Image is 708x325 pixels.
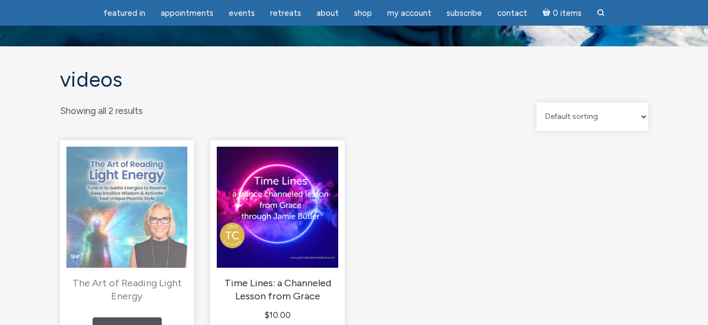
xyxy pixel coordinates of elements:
span: Shop [354,8,372,18]
a: Retreats [264,3,308,24]
select: Shop order [536,103,648,131]
a: Events [222,3,261,24]
span: Subscribe [447,8,482,18]
span: About [316,8,339,18]
span: featured in [103,8,145,18]
a: About [310,3,345,24]
a: Time Lines: a Channeled Lesson from Grace $10.00 [217,147,338,322]
a: Cart0 items [536,2,588,24]
span: Retreats [270,8,301,18]
span: 0 items [553,9,582,17]
a: My Account [381,3,438,24]
a: Shop [347,3,379,24]
h2: The Art of Reading Light Energy [66,277,187,303]
img: The Art of Reading Light Energy [66,147,187,268]
a: The Art of Reading Light Energy [66,147,187,303]
span: $ [265,310,270,320]
p: Showing all 2 results [60,103,143,119]
h1: Videos [60,68,648,92]
a: Appointments [154,3,220,24]
h2: Time Lines: a Channeled Lesson from Grace [217,277,338,303]
a: featured in [97,3,152,24]
bdi: 10.00 [265,310,291,320]
a: Contact [491,3,534,24]
i: Cart [542,8,553,18]
span: Events [229,8,255,18]
span: Appointments [161,8,213,18]
span: My Account [387,8,431,18]
span: Contact [497,8,527,18]
a: Subscribe [440,3,489,24]
img: Time Lines: a Channeled Lesson from Grace [217,147,338,268]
